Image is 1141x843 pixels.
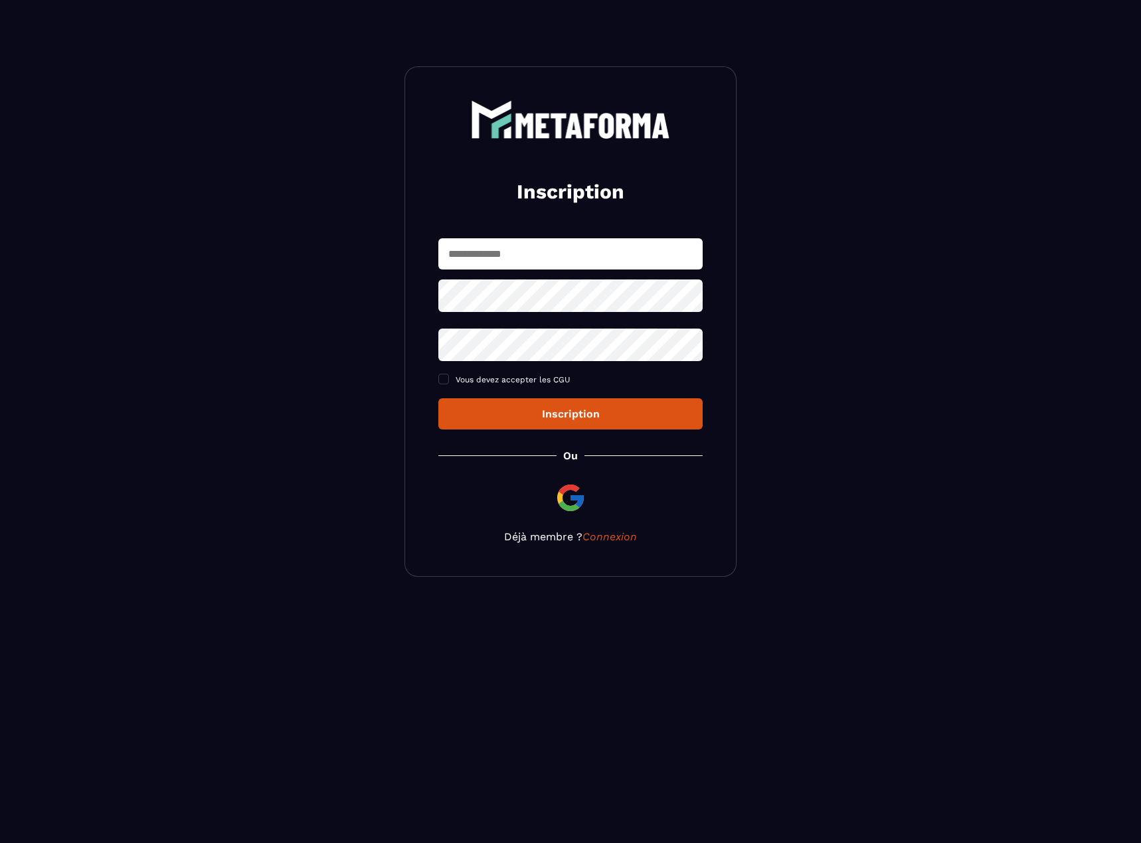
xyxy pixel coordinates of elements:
h2: Inscription [454,179,687,205]
button: Inscription [438,398,703,429]
p: Déjà membre ? [438,530,703,543]
span: Vous devez accepter les CGU [456,375,570,384]
img: logo [471,100,670,139]
a: Connexion [582,530,637,543]
img: google [555,482,586,514]
p: Ou [563,449,578,462]
div: Inscription [449,408,692,420]
a: logo [438,100,703,139]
